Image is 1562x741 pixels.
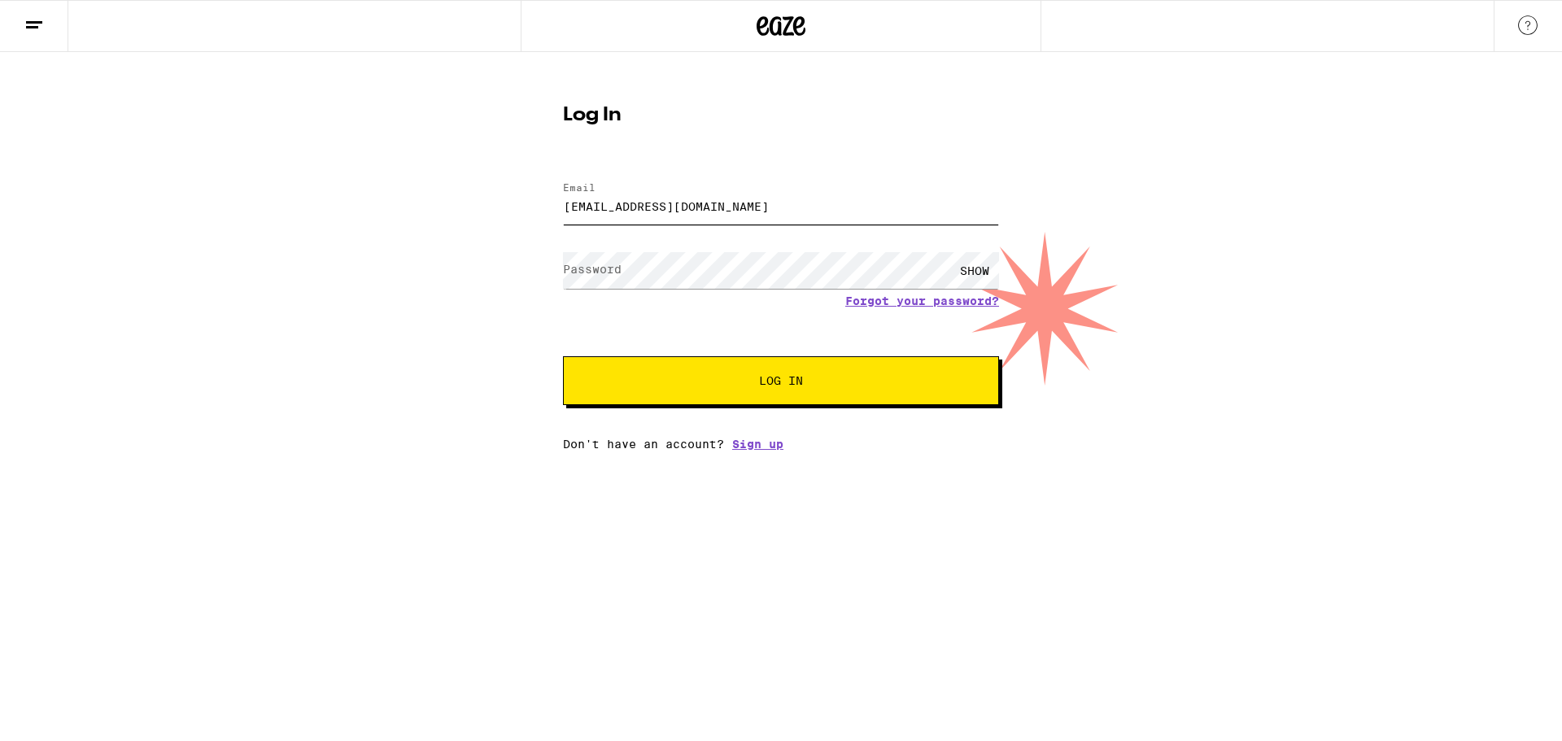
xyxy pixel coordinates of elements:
span: Hi. Need any help? [10,11,117,24]
input: Email [563,188,999,224]
a: Forgot your password? [845,294,999,307]
label: Password [563,263,622,276]
button: Log In [563,356,999,405]
div: Don't have an account? [563,438,999,451]
h1: Log In [563,106,999,125]
label: Email [563,182,596,193]
span: Log In [759,375,803,386]
div: SHOW [950,252,999,289]
a: Sign up [732,438,783,451]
